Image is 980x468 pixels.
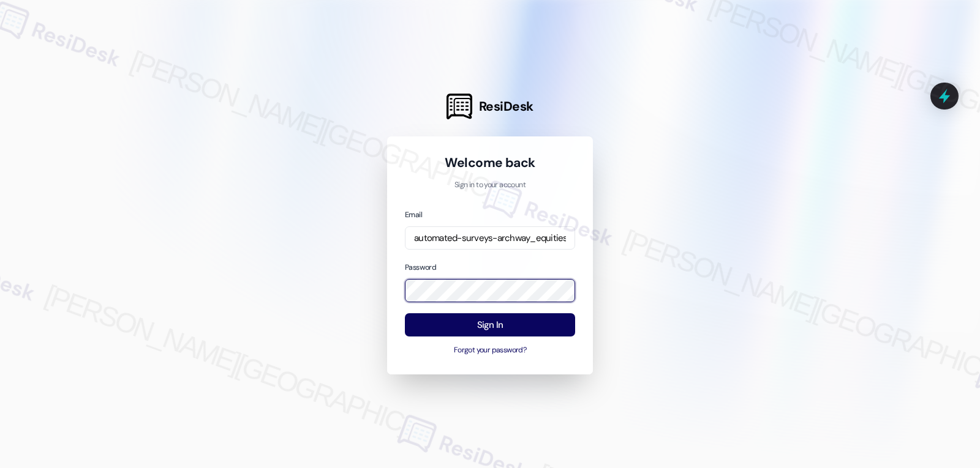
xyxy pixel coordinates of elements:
input: name@example.com [405,226,575,250]
p: Sign in to your account [405,180,575,191]
button: Forgot your password? [405,345,575,356]
label: Password [405,262,436,272]
span: ResiDesk [479,98,533,115]
h1: Welcome back [405,154,575,171]
label: Email [405,210,422,220]
img: ResiDesk Logo [447,94,472,119]
button: Sign In [405,313,575,337]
